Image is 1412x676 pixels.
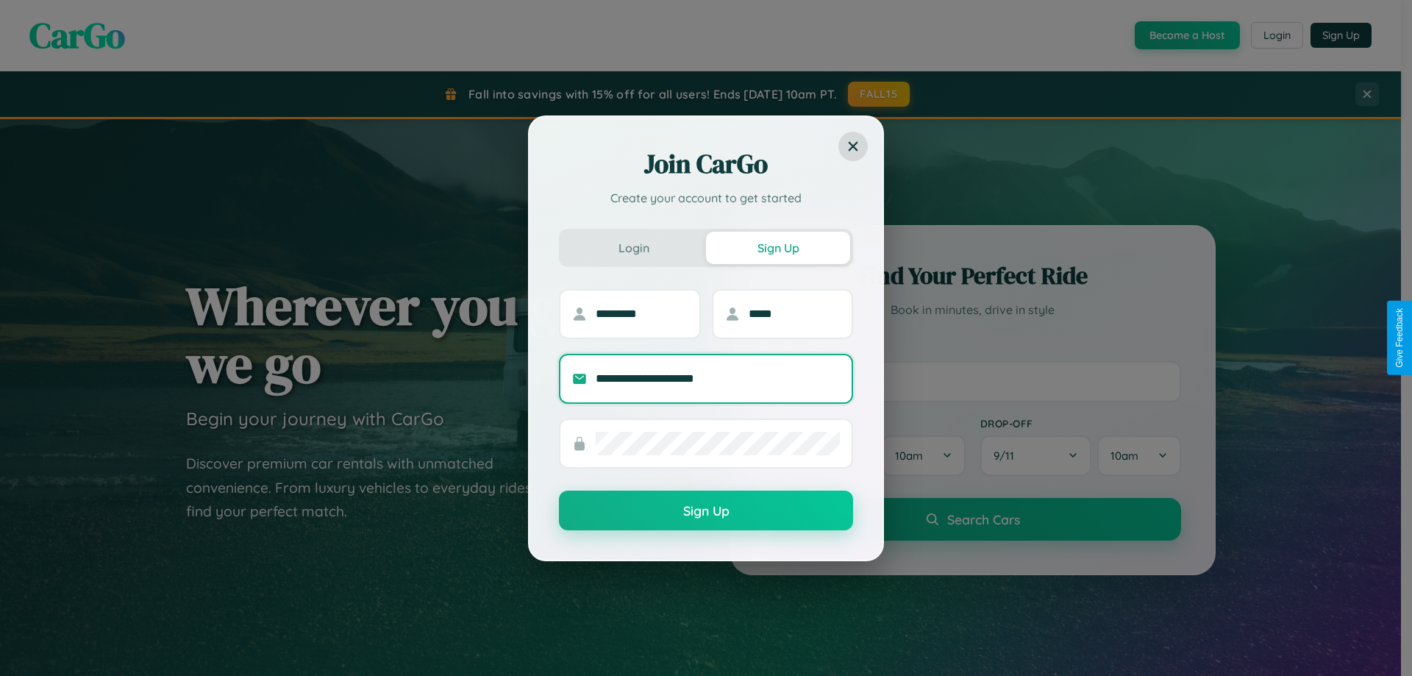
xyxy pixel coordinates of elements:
button: Sign Up [706,232,850,264]
h2: Join CarGo [559,146,853,182]
div: Give Feedback [1394,308,1405,368]
button: Sign Up [559,491,853,530]
p: Create your account to get started [559,189,853,207]
button: Login [562,232,706,264]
